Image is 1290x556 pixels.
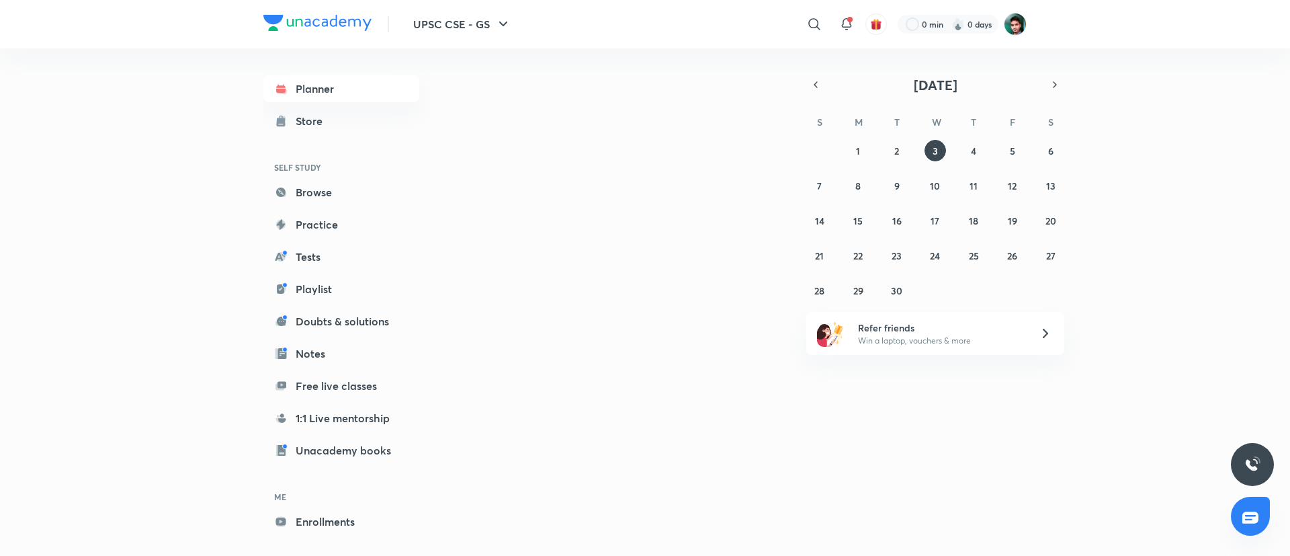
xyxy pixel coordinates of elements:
img: ttu [1244,456,1260,473]
button: September 11, 2025 [963,175,984,196]
abbr: Tuesday [894,116,900,128]
button: September 4, 2025 [963,140,984,161]
a: Playlist [263,276,419,303]
img: referral [817,320,844,347]
button: September 21, 2025 [809,245,830,266]
abbr: September 22, 2025 [853,249,863,262]
abbr: September 7, 2025 [817,180,822,192]
button: September 25, 2025 [963,245,984,266]
button: September 5, 2025 [1002,140,1023,161]
div: Store [296,113,331,129]
abbr: September 21, 2025 [815,249,824,262]
button: September 28, 2025 [809,280,830,301]
button: September 12, 2025 [1002,175,1023,196]
button: September 8, 2025 [847,175,869,196]
abbr: September 29, 2025 [853,284,863,297]
abbr: September 24, 2025 [930,249,940,262]
button: September 1, 2025 [847,140,869,161]
abbr: September 13, 2025 [1046,180,1056,192]
img: avatar [870,18,882,30]
button: September 13, 2025 [1040,175,1062,196]
abbr: September 25, 2025 [969,249,979,262]
abbr: Thursday [971,116,976,128]
abbr: September 18, 2025 [969,214,978,227]
abbr: September 3, 2025 [933,145,938,157]
abbr: September 30, 2025 [891,284,902,297]
a: Doubts & solutions [263,308,419,335]
abbr: September 14, 2025 [815,214,824,227]
abbr: September 19, 2025 [1008,214,1017,227]
abbr: Friday [1010,116,1015,128]
abbr: September 9, 2025 [894,180,900,192]
img: streak [951,17,965,31]
button: September 27, 2025 [1040,245,1062,266]
h6: Refer friends [858,321,1023,335]
button: September 14, 2025 [809,210,830,231]
abbr: September 12, 2025 [1008,180,1017,192]
abbr: September 11, 2025 [970,180,978,192]
button: avatar [865,13,887,35]
abbr: September 27, 2025 [1046,249,1056,262]
button: September 15, 2025 [847,210,869,231]
img: Avinash Gupta [1004,13,1027,36]
abbr: Sunday [817,116,822,128]
a: Store [263,108,419,134]
span: [DATE] [914,76,957,94]
a: 1:1 Live mentorship [263,405,419,432]
abbr: September 1, 2025 [856,145,860,157]
abbr: September 20, 2025 [1045,214,1056,227]
button: September 16, 2025 [886,210,908,231]
abbr: September 23, 2025 [892,249,902,262]
img: Company Logo [263,15,372,31]
button: September 6, 2025 [1040,140,1062,161]
abbr: Monday [855,116,863,128]
p: Win a laptop, vouchers & more [858,335,1023,347]
abbr: September 26, 2025 [1007,249,1017,262]
button: September 19, 2025 [1002,210,1023,231]
h6: ME [263,485,419,508]
a: Enrollments [263,508,419,535]
abbr: September 16, 2025 [892,214,902,227]
button: September 18, 2025 [963,210,984,231]
button: September 20, 2025 [1040,210,1062,231]
a: Browse [263,179,419,206]
button: September 22, 2025 [847,245,869,266]
a: Practice [263,211,419,238]
a: Planner [263,75,419,102]
h6: SELF STUDY [263,156,419,179]
abbr: Saturday [1048,116,1053,128]
abbr: September 10, 2025 [930,180,940,192]
button: UPSC CSE - GS [405,11,519,38]
abbr: September 6, 2025 [1048,145,1053,157]
abbr: September 15, 2025 [853,214,863,227]
button: September 30, 2025 [886,280,908,301]
abbr: September 5, 2025 [1010,145,1015,157]
abbr: September 17, 2025 [931,214,939,227]
abbr: September 2, 2025 [894,145,899,157]
a: Notes [263,340,419,367]
button: September 3, 2025 [924,140,946,161]
button: [DATE] [825,75,1045,94]
button: September 29, 2025 [847,280,869,301]
a: Tests [263,243,419,270]
a: Unacademy books [263,437,419,464]
button: September 17, 2025 [924,210,946,231]
button: September 26, 2025 [1002,245,1023,266]
abbr: September 8, 2025 [855,180,861,192]
button: September 24, 2025 [924,245,946,266]
a: Free live classes [263,372,419,399]
a: Company Logo [263,15,372,34]
abbr: September 4, 2025 [971,145,976,157]
button: September 23, 2025 [886,245,908,266]
abbr: September 28, 2025 [814,284,824,297]
button: September 7, 2025 [809,175,830,196]
button: September 10, 2025 [924,175,946,196]
button: September 2, 2025 [886,140,908,161]
abbr: Wednesday [932,116,941,128]
button: September 9, 2025 [886,175,908,196]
